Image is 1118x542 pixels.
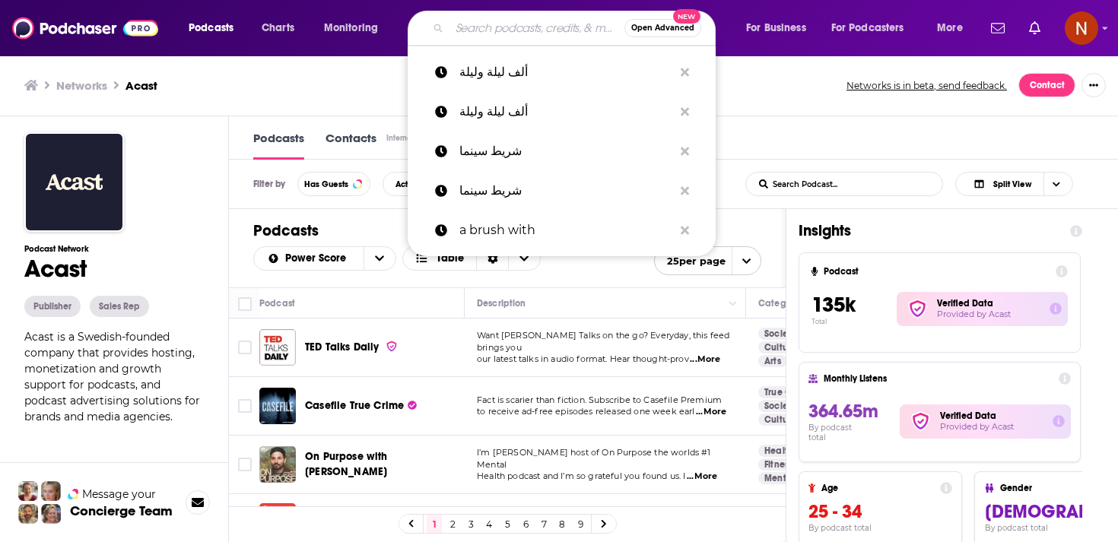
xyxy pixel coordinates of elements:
h1: Podcasts [253,221,761,240]
span: For Business [746,17,806,39]
p: شريط سينما [459,132,673,171]
span: Has Guests [304,180,348,189]
span: Charts [262,17,294,39]
a: 2 [445,515,460,533]
a: Podcasts [253,131,304,160]
h4: Age [821,483,934,493]
button: Has Guests [297,172,370,196]
button: Choose View [955,172,1073,196]
a: Contact [1018,73,1075,97]
span: Casefile True Crime [305,399,404,412]
a: TED Talks Daily [305,340,398,355]
a: Society [758,400,802,412]
span: Table [437,253,464,264]
a: شريط سينما [408,171,716,211]
a: Networks [56,78,107,93]
button: open menu [654,246,761,275]
p: Total [812,318,897,325]
img: Podchaser - Follow, Share and Rate Podcasts [12,14,158,43]
img: Economist Podcasts [259,503,296,540]
a: 1 [427,515,442,533]
a: True Crime [758,386,817,398]
a: ألف ليلة وليلة [408,52,716,92]
div: Publisher [24,296,81,317]
h3: Filter by [253,179,285,189]
img: verified Badge [906,411,935,431]
a: On Purpose with [PERSON_NAME] [305,449,456,480]
button: open menu [254,253,364,264]
a: Culture [758,341,802,353]
div: Internal [386,133,414,143]
button: open menu [926,16,982,40]
button: Sales Rep [90,296,149,317]
a: Mental Health [758,472,832,484]
img: verified Badge [903,299,932,319]
a: Culture [758,414,802,426]
a: Casefile True Crime [305,398,417,414]
h4: By podcast total [808,523,952,533]
span: TED Talks Daily [305,341,380,353]
span: Health podcast and I’m so grateful you found us. I [477,471,686,481]
span: Message your [82,487,156,502]
button: Active [383,172,432,196]
a: Acast [125,78,157,93]
button: open menu [364,247,395,270]
button: open menu [735,16,825,40]
span: Toggle select row [238,341,252,354]
span: Want [PERSON_NAME] Talks on the go? Everyday, this feed brings you [477,330,729,353]
img: On Purpose with Jay Shetty [259,446,296,483]
a: ألف ليلة وليلة [408,92,716,132]
span: Monitoring [324,17,378,39]
span: More [937,17,963,39]
img: Barbara Profile [41,504,61,524]
span: Open Advanced [631,24,694,32]
p: a brush with [459,211,673,250]
span: Podcasts [189,17,233,39]
h2: Choose List sort [253,246,396,271]
span: Toggle select row [238,399,252,413]
button: Networks is in beta, send feedback. [841,79,1012,92]
button: open menu [821,16,926,40]
div: Description [477,294,526,312]
span: Logged in as AdelNBM [1065,11,1098,45]
img: Acast logo [24,132,124,232]
a: Charts [252,16,303,40]
p: شريط سينما [459,171,673,211]
h3: Concierge Team [70,503,173,518]
a: Show notifications dropdown [1023,15,1047,41]
h2: Choose View [955,172,1094,196]
span: Fact is scarier than fiction. Subscribe to Casefile Premium [477,395,722,405]
div: Search podcasts, credits, & more... [422,11,730,46]
a: Show notifications dropdown [985,15,1011,41]
h1: Insights [799,221,1058,240]
a: 3 [463,515,478,533]
span: ...More [696,406,726,418]
div: Categories [758,294,805,312]
h2: Verified Data [940,410,1040,421]
a: Society [758,328,802,340]
button: Choose View [402,246,542,271]
span: I’m [PERSON_NAME] host of On Purpose the worlds #1 Mental [477,447,711,470]
h3: 25 - 34 [808,500,952,523]
h2: Verified Data [937,298,1037,309]
img: Jules Profile [41,481,61,501]
a: شريط سينما [408,132,716,171]
a: ContactsInternal [326,131,417,160]
h4: By podcast total [808,423,871,442]
a: a brush with [408,211,716,250]
div: Podcast [259,294,295,312]
a: Arts [758,355,787,367]
h4: Monthly Listens [824,373,1052,384]
img: Casefile True Crime [259,388,296,424]
img: Sydney Profile [18,481,38,501]
button: Column Actions [724,295,742,313]
p: ألف ليلة وليلة [459,52,673,92]
span: Active [395,180,419,189]
span: ...More [687,471,717,483]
